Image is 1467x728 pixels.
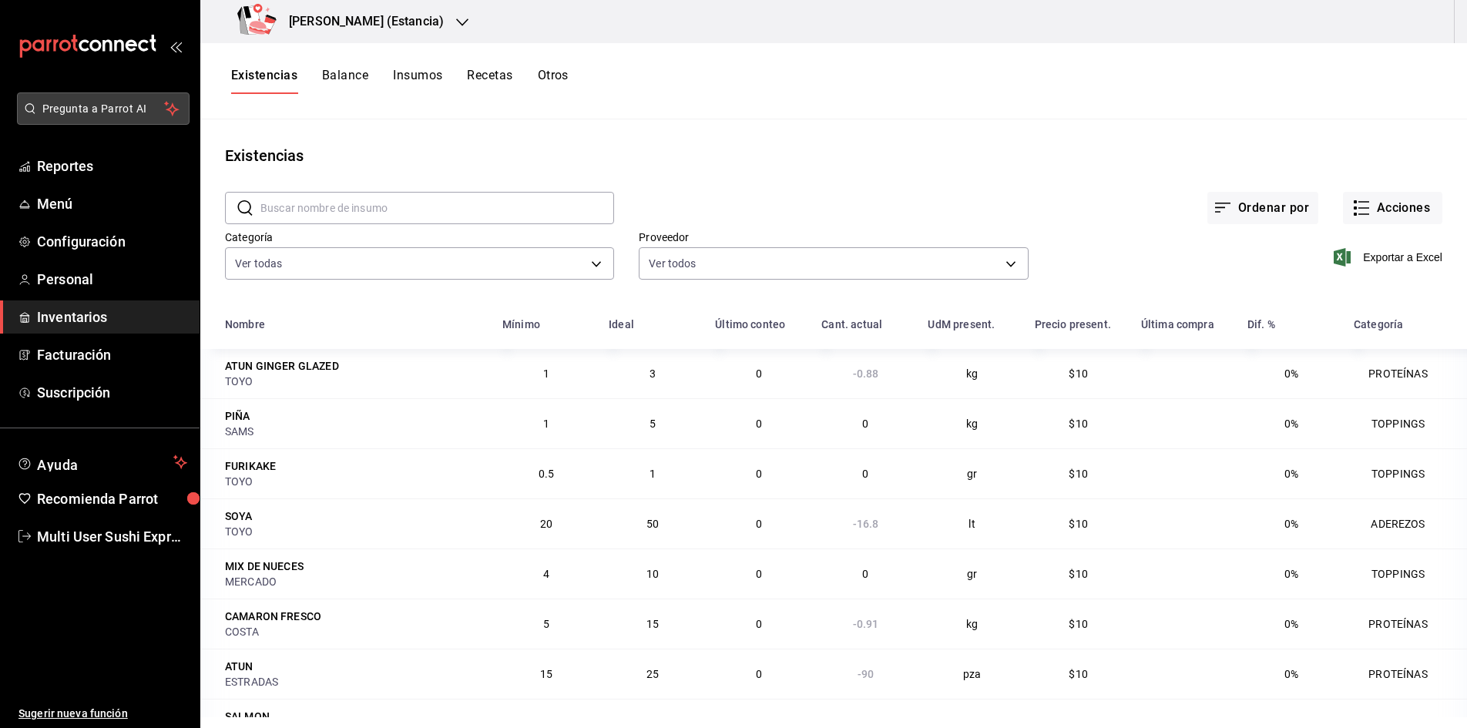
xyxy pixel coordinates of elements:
div: Ideal [609,318,634,330]
button: Otros [538,68,569,94]
span: 0.5 [539,468,554,480]
div: Mínimo [502,318,540,330]
td: kg [918,398,1025,448]
h3: [PERSON_NAME] (Estancia) [277,12,444,31]
span: Configuración [37,231,187,252]
span: 0 [756,367,762,380]
span: -90 [858,668,874,680]
span: $10 [1069,668,1087,680]
button: Pregunta a Parrot AI [17,92,190,125]
span: 4 [543,568,549,580]
span: Reportes [37,156,187,176]
span: Menú [37,193,187,214]
span: Personal [37,269,187,290]
div: Dif. % [1247,318,1275,330]
div: Categoría [1354,318,1403,330]
span: -0.91 [853,618,879,630]
td: PROTEÍNAS [1344,649,1467,699]
span: Inventarios [37,307,187,327]
div: FURIKAKE [225,458,276,474]
span: 0% [1284,518,1298,530]
span: 0% [1284,418,1298,430]
span: 1 [650,468,656,480]
span: 0 [756,618,762,630]
button: Existencias [231,68,297,94]
span: 3 [650,367,656,380]
span: 5 [650,418,656,430]
span: $10 [1069,468,1087,480]
div: CAMARON FRESCO [225,609,321,624]
span: 0% [1284,568,1298,580]
div: UdM present. [928,318,995,330]
div: Nombre [225,318,265,330]
span: 1 [543,367,549,380]
span: 10 [646,568,659,580]
button: Insumos [393,68,442,94]
span: Ver todos [649,256,696,271]
span: Sugerir nueva función [18,706,187,722]
input: Buscar nombre de insumo [260,193,614,223]
span: 0 [756,468,762,480]
div: COSTA [225,624,484,639]
div: Existencias [225,144,304,167]
span: 0 [862,568,868,580]
span: 20 [540,518,552,530]
div: SALMON [225,709,270,724]
div: PIÑA [225,408,250,424]
span: -0.88 [853,367,879,380]
span: 0% [1284,618,1298,630]
span: 0 [756,668,762,680]
div: Cant. actual [821,318,882,330]
span: 0 [756,418,762,430]
span: $10 [1069,367,1087,380]
td: PROTEÍNAS [1344,599,1467,649]
span: Multi User Sushi Express [37,526,187,547]
a: Pregunta a Parrot AI [11,112,190,128]
td: PROTEÍNAS [1344,349,1467,398]
td: ADEREZOS [1344,498,1467,549]
td: kg [918,599,1025,649]
td: gr [918,448,1025,498]
span: 0% [1284,668,1298,680]
span: 25 [646,668,659,680]
div: ATUN GINGER GLAZED [225,358,339,374]
span: 15 [540,668,552,680]
div: MIX DE NUECES [225,559,304,574]
span: 0 [756,568,762,580]
span: Exportar a Excel [1337,248,1442,267]
span: $10 [1069,618,1087,630]
div: ESTRADAS [225,674,484,689]
td: kg [918,349,1025,398]
span: 15 [646,618,659,630]
span: 0 [862,418,868,430]
span: Pregunta a Parrot AI [42,101,165,117]
button: Balance [322,68,368,94]
button: Recetas [467,68,512,94]
td: lt [918,498,1025,549]
span: Recomienda Parrot [37,488,187,509]
span: $10 [1069,568,1087,580]
label: Categoría [225,232,614,243]
td: pza [918,649,1025,699]
div: TOYO [225,374,484,389]
div: SOYA [225,508,253,524]
span: 50 [646,518,659,530]
div: SAMS [225,424,484,439]
span: $10 [1069,418,1087,430]
div: Último conteo [715,318,785,330]
div: MERCADO [225,574,484,589]
button: Ordenar por [1207,192,1318,224]
button: open_drawer_menu [170,40,182,52]
span: 0% [1284,468,1298,480]
div: navigation tabs [231,68,569,94]
span: 5 [543,618,549,630]
button: Acciones [1343,192,1442,224]
td: TOPPINGS [1344,549,1467,599]
div: Última compra [1141,318,1214,330]
span: Ver todas [235,256,282,271]
span: Facturación [37,344,187,365]
span: $10 [1069,518,1087,530]
label: Proveedor [639,232,1028,243]
td: TOPPINGS [1344,398,1467,448]
div: TOYO [225,474,484,489]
